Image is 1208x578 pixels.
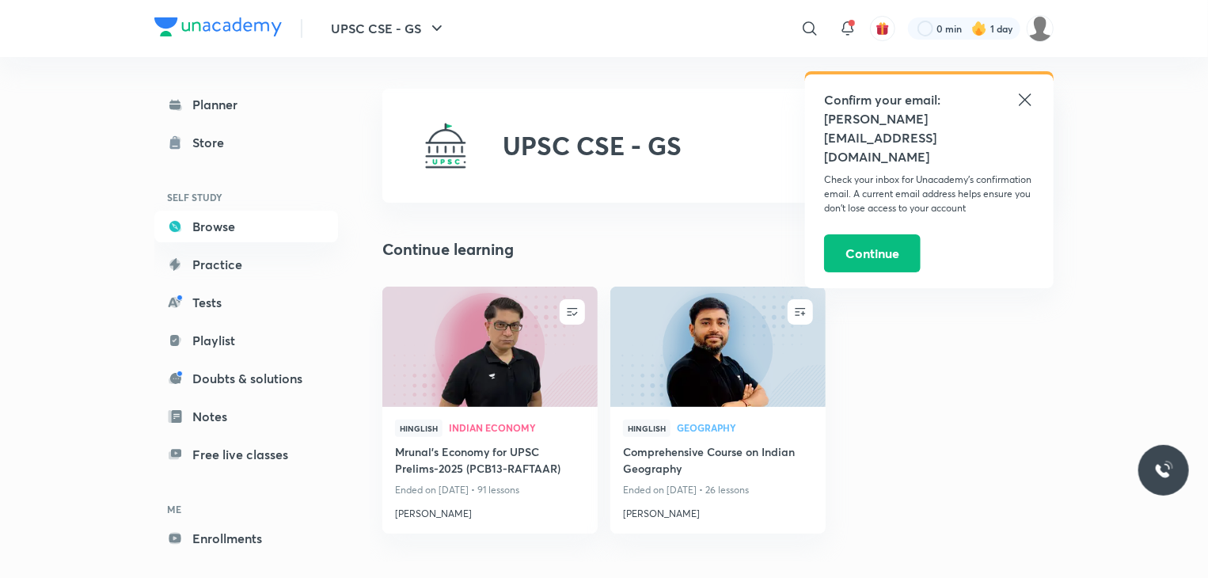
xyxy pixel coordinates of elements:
[154,17,282,40] a: Company Logo
[154,211,338,242] a: Browse
[382,287,598,407] a: new-thumbnail
[395,500,585,521] a: [PERSON_NAME]
[395,443,585,480] a: Mrunal’s Economy for UPSC Prelims-2025 (PCB13-RAFTAAR)
[623,420,670,437] span: Hinglish
[395,480,585,500] p: Ended on [DATE] • 91 lessons
[154,127,338,158] a: Store
[154,17,282,36] img: Company Logo
[608,285,827,408] img: new-thumbnail
[623,443,813,480] a: Comprehensive Course on Indian Geography
[154,89,338,120] a: Planner
[154,249,338,280] a: Practice
[154,523,338,554] a: Enrollments
[321,13,456,44] button: UPSC CSE - GS
[380,285,599,408] img: new-thumbnail
[1027,15,1054,42] img: Dharvi Panchal
[971,21,987,36] img: streak
[870,16,895,41] button: avatar
[154,496,338,523] h6: ME
[677,423,813,432] span: Geography
[154,184,338,211] h6: SELF STUDY
[610,287,826,407] a: new-thumbnail
[154,401,338,432] a: Notes
[154,439,338,470] a: Free live classes
[623,480,813,500] p: Ended on [DATE] • 26 lessons
[382,238,514,261] h2: Continue learning
[876,21,890,36] img: avatar
[824,109,1035,166] h5: [PERSON_NAME][EMAIL_ADDRESS][DOMAIN_NAME]
[503,131,682,161] h2: UPSC CSE - GS
[677,423,813,434] a: Geography
[154,363,338,394] a: Doubts & solutions
[824,234,921,272] button: Continue
[154,325,338,356] a: Playlist
[449,423,585,434] a: Indian Economy
[623,500,813,521] a: [PERSON_NAME]
[824,90,1035,109] h5: Confirm your email:
[824,173,1035,215] p: Check your inbox for Unacademy’s confirmation email. A current email address helps ensure you don...
[1154,461,1173,480] img: ttu
[154,287,338,318] a: Tests
[395,420,443,437] span: Hinglish
[192,133,234,152] div: Store
[420,120,471,171] img: UPSC CSE - GS
[449,423,585,432] span: Indian Economy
